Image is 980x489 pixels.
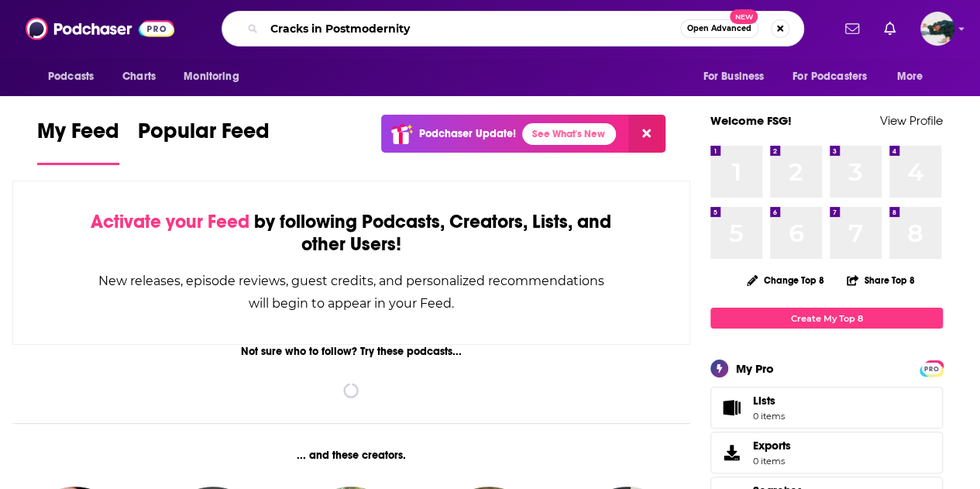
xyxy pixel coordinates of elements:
[716,442,747,463] span: Exports
[687,25,751,33] span: Open Advanced
[730,9,758,24] span: New
[753,439,791,453] span: Exports
[37,118,119,165] a: My Feed
[839,15,865,42] a: Show notifications dropdown
[710,113,792,128] a: Welcome FSG!
[922,363,940,374] span: PRO
[138,118,270,165] a: Popular Feed
[703,66,764,88] span: For Business
[710,432,943,474] a: Exports
[920,12,954,46] button: Show profile menu
[922,362,940,374] a: PRO
[920,12,954,46] span: Logged in as fsg.publicity
[112,62,165,91] a: Charts
[680,19,758,38] button: Open AdvancedNew
[753,394,775,408] span: Lists
[753,394,785,408] span: Lists
[184,66,239,88] span: Monitoring
[692,62,783,91] button: open menu
[878,15,902,42] a: Show notifications dropdown
[753,411,785,422] span: 0 items
[710,387,943,429] a: Lists
[26,14,174,43] img: Podchaser - Follow, Share and Rate Podcasts
[173,62,259,91] button: open menu
[753,456,791,467] span: 0 items
[736,361,774,376] div: My Pro
[880,113,943,128] a: View Profile
[897,66,923,88] span: More
[12,449,690,462] div: ... and these creators.
[886,62,943,91] button: open menu
[920,12,954,46] img: User Profile
[710,308,943,329] a: Create My Top 8
[419,127,516,140] p: Podchaser Update!
[846,265,916,295] button: Share Top 8
[48,66,94,88] span: Podcasts
[138,118,270,153] span: Popular Feed
[793,66,867,88] span: For Podcasters
[12,345,690,358] div: Not sure who to follow? Try these podcasts...
[91,211,612,256] div: by following Podcasts, Creators, Lists, and other Users!
[716,397,747,418] span: Lists
[91,210,249,233] span: Activate your Feed
[264,16,680,41] input: Search podcasts, credits, & more...
[37,118,119,153] span: My Feed
[122,66,156,88] span: Charts
[91,270,612,315] div: New releases, episode reviews, guest credits, and personalized recommendations will begin to appe...
[37,62,114,91] button: open menu
[522,123,616,145] a: See What's New
[222,11,804,46] div: Search podcasts, credits, & more...
[738,270,834,290] button: Change Top 8
[782,62,889,91] button: open menu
